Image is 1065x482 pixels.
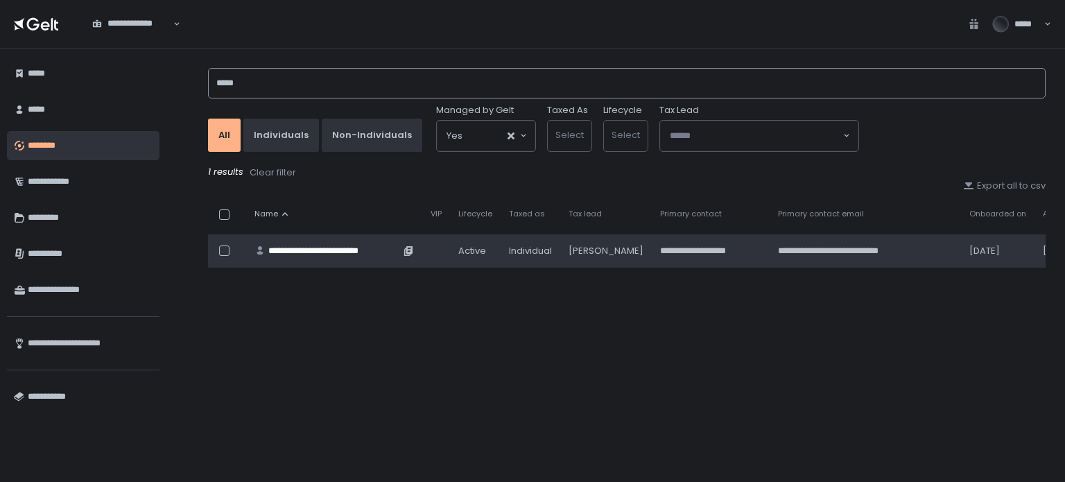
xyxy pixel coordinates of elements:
button: All [208,119,241,152]
span: Managed by Gelt [436,104,514,117]
div: Search for option [437,121,535,151]
span: Primary contact email [778,209,864,219]
div: Search for option [83,10,180,39]
span: Onboarded on [969,209,1026,219]
label: Taxed As [547,104,588,117]
div: Individuals [254,129,309,141]
div: Non-Individuals [332,129,412,141]
input: Search for option [462,129,506,143]
input: Search for option [92,30,172,44]
span: Lifecycle [458,209,492,219]
div: 1 results [208,166,1046,180]
span: Select [555,128,584,141]
span: Tax lead [569,209,602,219]
div: [DATE] [969,245,1026,257]
span: Taxed as [509,209,545,219]
button: Individuals [243,119,319,152]
div: All [218,129,230,141]
div: [PERSON_NAME] [569,245,643,257]
label: Lifecycle [603,104,642,117]
button: Export all to csv [963,180,1046,192]
button: Clear Selected [508,132,514,139]
span: active [458,245,486,257]
span: Tax Lead [659,104,699,117]
span: Primary contact [660,209,722,219]
span: VIP [431,209,442,219]
div: Individual [509,245,552,257]
span: Name [254,209,278,219]
div: Clear filter [250,166,296,179]
span: Select [612,128,640,141]
span: Yes [447,129,462,143]
div: Search for option [660,121,858,151]
input: Search for option [670,129,842,143]
button: Non-Individuals [322,119,422,152]
button: Clear filter [249,166,297,180]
